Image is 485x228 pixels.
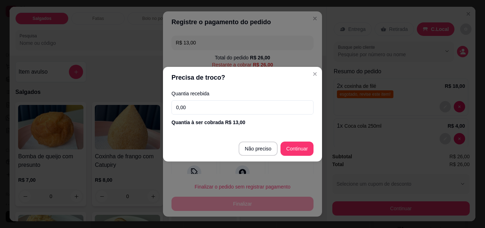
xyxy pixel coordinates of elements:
[171,119,314,126] div: Quantia à ser cobrada R$ 13,00
[171,91,314,96] label: Quantia recebida
[163,67,322,88] header: Precisa de troco?
[280,142,314,156] button: Continuar
[239,142,278,156] button: Não preciso
[309,68,321,80] button: Close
